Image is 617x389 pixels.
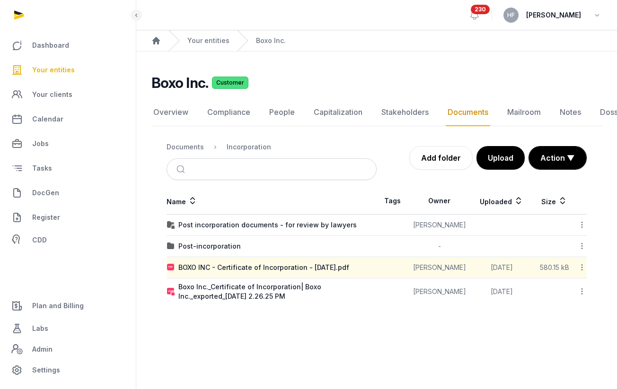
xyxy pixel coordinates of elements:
[178,220,357,230] div: Post incorporation documents - for review by lawyers
[256,36,286,45] a: Boxo Inc.
[8,132,128,155] a: Jobs
[32,163,52,174] span: Tasks
[167,288,175,295] img: pdf-locked.svg
[32,323,48,334] span: Labs
[8,231,128,250] a: CDD
[167,221,175,229] img: folder-locked-icon.svg
[8,157,128,180] a: Tasks
[377,188,409,215] th: Tags
[187,36,229,45] a: Your entities
[503,8,519,23] button: HF
[151,99,602,126] nav: Tabs
[8,34,128,57] a: Dashboard
[409,236,470,257] td: -
[8,59,128,81] a: Your entities
[526,9,581,21] span: [PERSON_NAME]
[167,136,377,158] nav: Breadcrumb
[32,138,49,149] span: Jobs
[471,5,490,14] span: 230
[8,317,128,340] a: Labs
[409,257,470,278] td: [PERSON_NAME]
[178,282,376,301] div: Boxo Inc._Certificate of Incorporation| Boxo Inc._exported_[DATE] 2.26.25 PM
[8,340,128,359] a: Admin
[533,188,576,215] th: Size
[446,99,490,126] a: Documents
[379,99,431,126] a: Stakeholders
[8,294,128,317] a: Plan and Billing
[32,40,69,51] span: Dashboard
[491,287,513,295] span: [DATE]
[167,264,175,271] img: pdf.svg
[151,99,190,126] a: Overview
[470,188,533,215] th: Uploaded
[151,74,208,91] h2: Boxo Inc.
[8,206,128,229] a: Register
[32,187,59,199] span: DocGen
[32,212,60,223] span: Register
[212,77,248,89] span: Customer
[409,215,470,236] td: [PERSON_NAME]
[227,142,271,152] div: Incorporation
[409,146,473,170] a: Add folder
[533,257,576,278] td: 580.15 kB
[476,146,525,170] button: Upload
[32,300,84,311] span: Plan and Billing
[409,188,470,215] th: Owner
[171,159,193,180] button: Submit
[136,30,617,52] nav: Breadcrumb
[8,108,128,130] a: Calendar
[8,182,128,204] a: DocGen
[32,364,60,376] span: Settings
[505,99,543,126] a: Mailroom
[167,242,175,250] img: folder.svg
[167,142,204,152] div: Documents
[491,263,513,271] span: [DATE]
[267,99,297,126] a: People
[178,263,349,272] div: BOXO INC - Certificate of Incorporation - [DATE].pdf
[167,188,377,215] th: Name
[558,99,583,126] a: Notes
[409,278,470,305] td: [PERSON_NAME]
[178,242,241,251] div: Post-incorporation
[205,99,252,126] a: Compliance
[32,89,72,100] span: Your clients
[32,344,53,355] span: Admin
[32,64,75,76] span: Your entities
[507,12,515,18] span: HF
[8,83,128,106] a: Your clients
[529,147,586,169] button: Action ▼
[32,113,63,125] span: Calendar
[32,234,47,246] span: CDD
[312,99,364,126] a: Capitalization
[8,359,128,381] a: Settings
